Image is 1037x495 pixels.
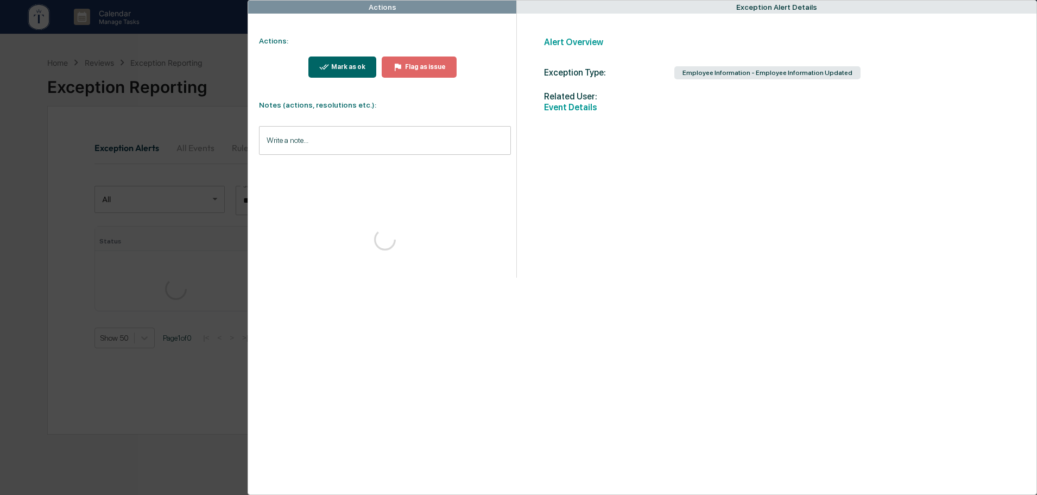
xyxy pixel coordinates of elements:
[544,102,1021,112] h2: Event Details
[382,57,457,78] button: Flag as issue
[403,63,446,71] div: Flag as issue
[369,3,396,11] div: Actions
[259,36,288,45] strong: Actions:
[329,63,365,71] div: Mark as ok
[544,67,674,78] div: Exception Type:
[308,57,377,78] button: Mark as ok
[544,37,1021,47] h2: Alert Overview
[259,101,376,109] strong: Notes (actions, resolutions etc.):
[736,3,817,11] div: Exception Alert Details
[674,66,861,79] div: Employee Information - Employee Information Updated
[544,91,674,102] span: Related User:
